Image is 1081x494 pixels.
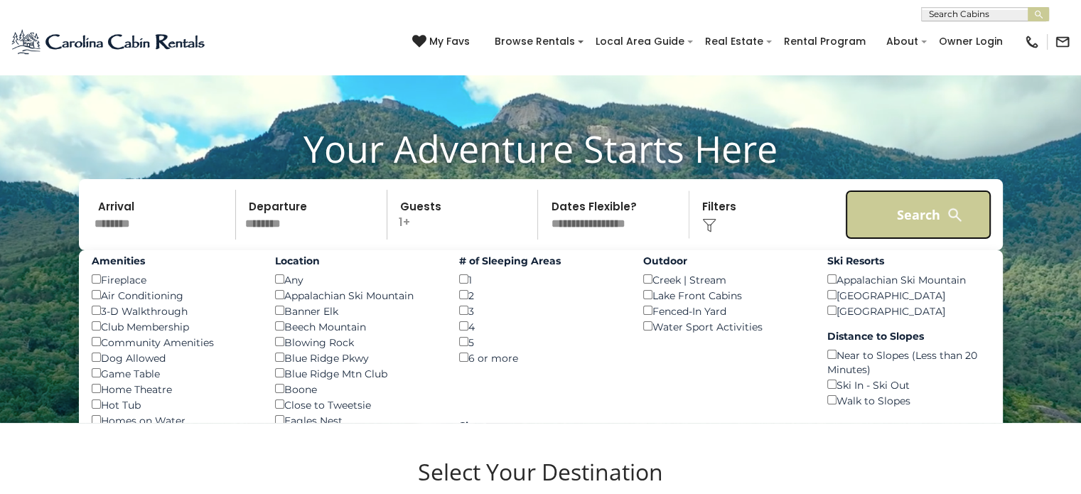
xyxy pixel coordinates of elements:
[92,350,254,365] div: Dog Allowed
[932,31,1010,53] a: Owner Login
[275,272,438,287] div: Any
[92,272,254,287] div: Fireplace
[1055,34,1070,50] img: mail-regular-black.png
[275,318,438,334] div: Beech Mountain
[459,254,622,268] label: # of Sleeping Areas
[459,303,622,318] div: 3
[643,272,806,287] div: Creek | Stream
[827,272,990,287] div: Appalachian Ski Mountain
[92,303,254,318] div: 3-D Walkthrough
[275,365,438,381] div: Blue Ridge Mtn Club
[643,287,806,303] div: Lake Front Cabins
[412,34,473,50] a: My Favs
[827,347,990,377] div: Near to Slopes (Less than 20 Minutes)
[92,397,254,412] div: Hot Tub
[827,303,990,318] div: [GEOGRAPHIC_DATA]
[459,318,622,334] div: 4
[11,127,1070,171] h1: Your Adventure Starts Here
[92,412,254,428] div: Homes on Water
[827,329,990,343] label: Distance to Slopes
[827,287,990,303] div: [GEOGRAPHIC_DATA]
[698,31,770,53] a: Real Estate
[946,206,964,224] img: search-regular-white.png
[827,377,990,392] div: Ski In - Ski Out
[92,334,254,350] div: Community Amenities
[275,397,438,412] div: Close to Tweetsie
[92,318,254,334] div: Club Membership
[777,31,873,53] a: Rental Program
[879,31,925,53] a: About
[459,287,622,303] div: 2
[827,392,990,408] div: Walk to Slopes
[488,31,582,53] a: Browse Rentals
[275,412,438,428] div: Eagles Nest
[11,28,208,56] img: Blue-2.png
[275,303,438,318] div: Banner Elk
[643,318,806,334] div: Water Sport Activities
[588,31,692,53] a: Local Area Guide
[459,419,622,433] label: Sleeps
[92,254,254,268] label: Amenities
[702,218,716,232] img: filter--v1.png
[643,254,806,268] label: Outdoor
[275,350,438,365] div: Blue Ridge Pkwy
[429,34,470,49] span: My Favs
[827,254,990,268] label: Ski Resorts
[643,303,806,318] div: Fenced-In Yard
[459,334,622,350] div: 5
[92,365,254,381] div: Game Table
[275,334,438,350] div: Blowing Rock
[275,381,438,397] div: Boone
[845,190,992,240] button: Search
[275,287,438,303] div: Appalachian Ski Mountain
[92,381,254,397] div: Home Theatre
[459,350,622,365] div: 6 or more
[92,287,254,303] div: Air Conditioning
[459,272,622,287] div: 1
[392,190,538,240] p: 1+
[275,254,438,268] label: Location
[1024,34,1040,50] img: phone-regular-black.png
